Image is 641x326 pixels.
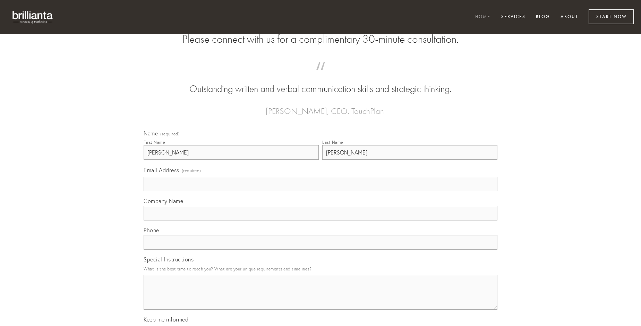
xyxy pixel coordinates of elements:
[144,227,159,234] span: Phone
[531,11,554,23] a: Blog
[144,130,158,137] span: Name
[471,11,495,23] a: Home
[144,316,188,323] span: Keep me informed
[589,9,634,24] a: Start Now
[322,140,343,145] div: Last Name
[7,7,59,27] img: brillianta - research, strategy, marketing
[155,69,486,96] blockquote: Outstanding written and verbal communication skills and strategic thinking.
[144,264,497,274] p: What is the best time to reach you? What are your unique requirements and timelines?
[144,256,194,263] span: Special Instructions
[144,140,165,145] div: First Name
[556,11,583,23] a: About
[160,132,180,136] span: (required)
[182,166,201,175] span: (required)
[144,167,179,174] span: Email Address
[155,69,486,82] span: “
[497,11,530,23] a: Services
[155,96,486,118] figcaption: — [PERSON_NAME], CEO, TouchPlan
[144,33,497,46] h2: Please connect with us for a complimentary 30-minute consultation.
[144,198,183,204] span: Company Name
